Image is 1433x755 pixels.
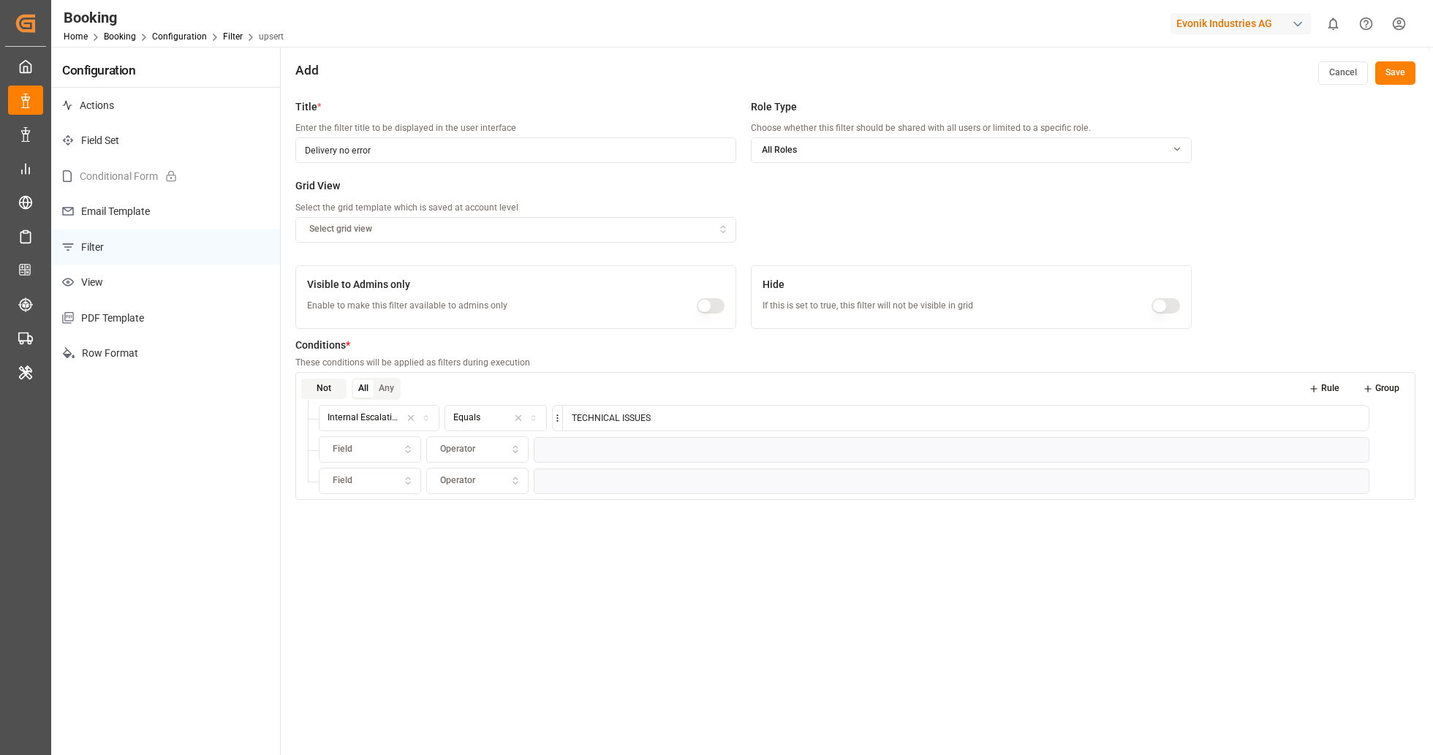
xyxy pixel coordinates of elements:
p: View [51,265,280,300]
span: Operator [440,443,475,456]
p: Choose whether this filter should be shared with all users or limited to a specific role. [751,122,1192,135]
div: Booking [64,7,284,29]
p: If this is set to true, this filter will not be visible in grid [763,300,973,313]
p: Row Format [51,335,280,371]
p: Select the grid template which is saved at account level [295,202,736,215]
button: Save [1375,61,1415,85]
span: Operator [440,474,475,487]
span: Hide [763,277,784,292]
button: Any [374,380,399,398]
p: Conditions [295,336,350,354]
span: Visible to Admins only [307,277,410,292]
p: PDF Template [51,300,280,336]
p: Enter the filter title to be displayed in the user interface [295,122,736,135]
button: Evonik Industries AG [1171,10,1317,37]
h4: Add [295,61,318,80]
input: String [562,405,1369,431]
button: All [353,380,374,398]
p: Field Set [51,123,280,159]
p: Enable to make this filter available to admins only [307,300,507,313]
span: Field [333,443,352,456]
p: Email Template [51,194,280,229]
a: Filter [223,31,243,42]
h4: Configuration [51,47,280,88]
button: Not [301,379,347,399]
button: Group [1353,379,1410,399]
p: Conditional Form [51,159,280,194]
span: Field [333,474,352,487]
span: All Roles [762,144,797,157]
button: Cancel [1318,61,1368,85]
div: Evonik Industries AG [1171,13,1311,34]
p: These conditions will be applied as filters during execution [295,357,1415,370]
p: Actions [51,88,280,124]
div: Equals [453,411,480,425]
span: Select grid view [309,223,372,236]
a: Configuration [152,31,207,42]
button: show 0 new notifications [1317,7,1350,40]
button: All Roles [751,137,1192,163]
div: Internal Escalation Reason [328,411,401,425]
span: Role Type [751,99,797,115]
a: Home [64,31,88,42]
button: Rule [1298,379,1350,399]
a: Booking [104,31,136,42]
button: Help Center [1350,7,1383,40]
input: Enter title [295,137,736,163]
p: Filter [51,229,280,265]
span: Title [295,99,317,115]
span: Grid View [295,178,340,194]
